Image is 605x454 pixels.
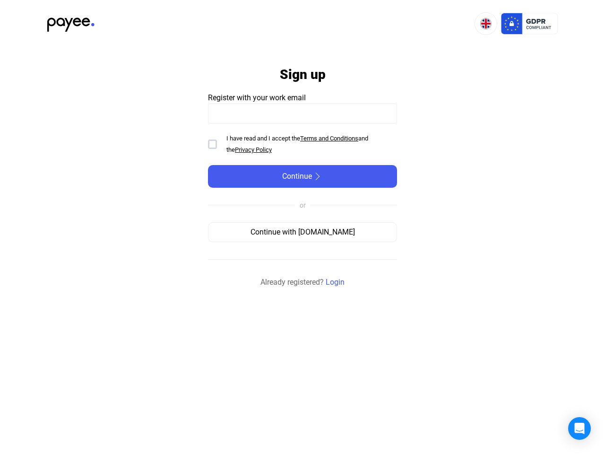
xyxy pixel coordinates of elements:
[208,165,397,188] button: Continuearrow-right-white
[568,417,591,440] div: Open Intercom Messenger
[280,66,326,83] h1: Sign up
[208,93,306,102] span: Register with your work email
[226,135,300,142] span: I have read and I accept the
[282,171,312,182] span: Continue
[312,173,323,180] img: arrow-right-white
[480,18,492,29] img: EN
[300,200,306,211] div: or
[235,146,272,153] u: Privacy Policy
[475,12,497,35] button: EN
[235,146,273,153] a: Privacy Policy
[260,277,324,288] span: Already registered?
[326,277,345,288] a: Login
[47,12,95,32] img: black-payee-blue-dot.svg
[208,222,397,242] button: Continue with [DOMAIN_NAME]
[501,12,558,35] img: gdpr
[300,135,358,142] a: Terms and Conditions
[211,227,394,238] div: Continue with [DOMAIN_NAME]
